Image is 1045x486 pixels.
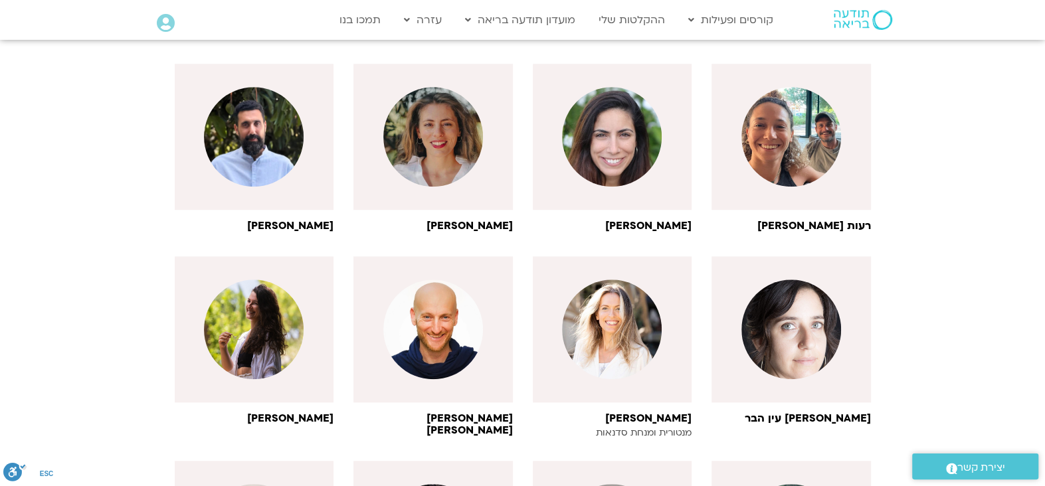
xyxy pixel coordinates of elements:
[712,64,871,232] a: רעות [PERSON_NAME]
[175,64,334,232] a: [PERSON_NAME]
[533,64,692,232] a: [PERSON_NAME]
[712,256,871,424] a: [PERSON_NAME] עין הבר
[383,280,483,379] img: %D7%A9%D7%97%D7%A8-%D7%9B%D7%A1%D7%A4%D7%99-%D7%91%D7%A1%D7%99%D7%A1.jpeg
[458,7,582,33] a: מועדון תודעה בריאה
[562,280,662,379] img: %D7%97%D7%9F-%D7%A8%D7%A4%D7%A1%D7%95%D7%9F-%D7%91%D7%A1%D7%99%D7%A1.jpeg
[333,7,387,33] a: תמכו בנו
[175,256,334,424] a: [PERSON_NAME]
[353,412,513,436] h6: [PERSON_NAME] [PERSON_NAME]
[834,10,892,30] img: תודעה בריאה
[592,7,672,33] a: ההקלטות שלי
[682,7,780,33] a: קורסים ופעילות
[712,412,871,424] h6: [PERSON_NAME] עין הבר
[175,412,334,424] h6: [PERSON_NAME]
[562,87,662,187] img: %D7%99%D7%95%D7%91%D7%9C-%D7%94%D7%A8%D7%99-%D7%A2%D7%9E%D7%95%D7%93-%D7%9E%D7%A8%D7%A6%D7%94.jpeg
[533,428,692,438] p: מנטורית ומנחת סדנאות
[353,220,513,232] h6: [PERSON_NAME]
[533,220,692,232] h6: [PERSON_NAME]
[175,220,334,232] h6: [PERSON_NAME]
[741,87,841,187] img: %D7%A8%D7%A2%D7%95%D7%AA-%D7%95%D7%90%D7%95%D7%9C%D7%99-%D7%A2%D7%9E%D7%95%D7%93-%D7%9E%D7%A8%D7%...
[353,256,513,436] a: [PERSON_NAME] [PERSON_NAME]
[397,7,448,33] a: עזרה
[533,412,692,424] h6: [PERSON_NAME]
[957,459,1005,477] span: יצירת קשר
[204,87,304,187] img: %D7%99%D7%95%D7%A0%D7%AA%D7%9F-%D7%9E%D7%A0%D7%97%D7%9D-%D7%91%D7%A1%D7%99%D7%A1.jpg
[712,220,871,232] h6: רעות [PERSON_NAME]
[204,280,304,379] img: %D7%A4%D7%9C%D7%99%D7%A1%D7%94-%D7%99%D7%A2%D7%A7%D7%91-%D7%91%D7%A1%D7%99%D7%A1.jpeg
[353,64,513,232] a: [PERSON_NAME]
[533,256,692,438] a: [PERSON_NAME]מנטורית ומנחת סדנאות
[741,280,841,379] img: %D7%97%D7%9F-%D7%A2%D7%99%D7%9F-%D7%94%D7%91%D7%A8.jpeg
[383,87,483,187] img: WhatsApp-Image-2025-06-21-at-21.16.39.jpeg
[912,453,1038,479] a: יצירת קשר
